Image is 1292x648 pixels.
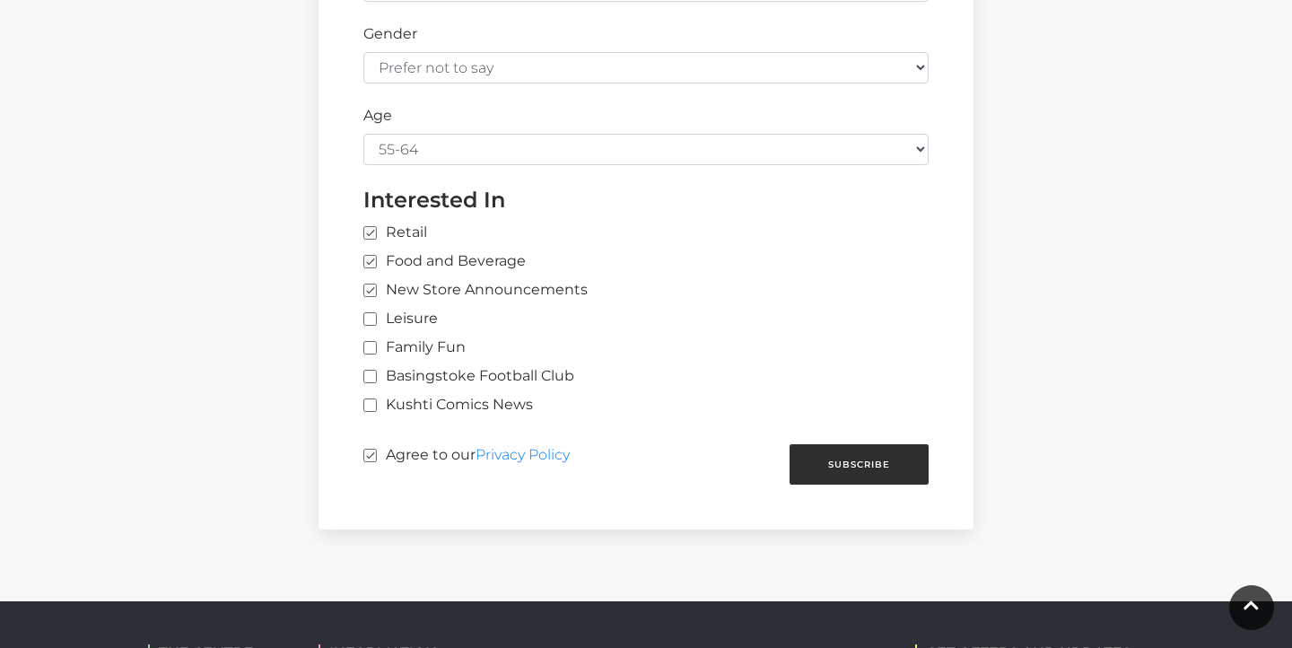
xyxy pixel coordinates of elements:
[363,187,929,213] h4: Interested In
[363,279,588,301] label: New Store Announcements
[790,444,929,485] button: Subscribe
[363,308,438,329] label: Leisure
[363,365,574,387] label: Basingstoke Football Club
[363,394,533,416] label: Kushti Comics News
[363,337,466,358] label: Family Fun
[363,105,392,127] label: Age
[476,446,570,463] a: Privacy Policy
[363,222,427,243] label: Retail
[363,250,526,272] label: Food and Beverage
[363,444,570,477] label: Agree to our
[363,23,417,45] label: Gender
